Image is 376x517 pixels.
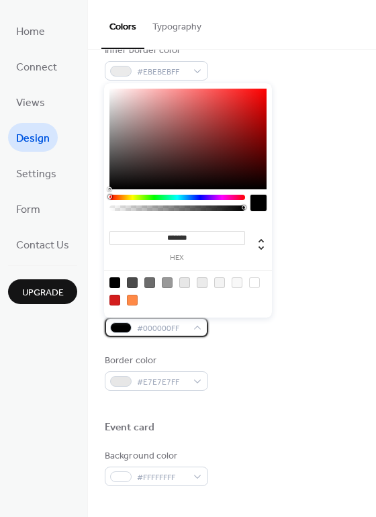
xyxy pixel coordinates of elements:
[232,277,242,288] div: rgb(248, 248, 248)
[8,230,77,258] a: Contact Us
[16,235,69,256] span: Contact Us
[249,277,260,288] div: rgb(255, 255, 255)
[109,295,120,305] div: rgb(211, 29, 29)
[8,87,53,116] a: Views
[127,277,138,288] div: rgb(74, 74, 74)
[16,164,56,185] span: Settings
[137,65,187,79] span: #EBEBEBFF
[105,44,205,58] div: Inner border color
[22,286,64,300] span: Upgrade
[8,158,64,187] a: Settings
[8,16,53,45] a: Home
[137,322,187,336] span: #000000FF
[109,254,245,262] label: hex
[137,375,187,389] span: #E7E7E7FF
[127,295,138,305] div: rgb(255, 137, 70)
[8,279,77,304] button: Upgrade
[8,123,58,152] a: Design
[105,421,154,435] div: Event card
[16,199,40,220] span: Form
[8,52,65,81] a: Connect
[179,277,190,288] div: rgb(231, 231, 231)
[162,277,173,288] div: rgb(153, 153, 153)
[16,93,45,113] span: Views
[16,21,45,42] span: Home
[109,277,120,288] div: rgb(0, 0, 0)
[8,194,48,223] a: Form
[137,471,187,485] span: #FFFFFFFF
[214,277,225,288] div: rgb(243, 243, 243)
[105,449,205,463] div: Background color
[16,57,57,78] span: Connect
[16,128,50,149] span: Design
[105,354,205,368] div: Border color
[144,277,155,288] div: rgb(108, 108, 108)
[197,277,207,288] div: rgb(235, 235, 235)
